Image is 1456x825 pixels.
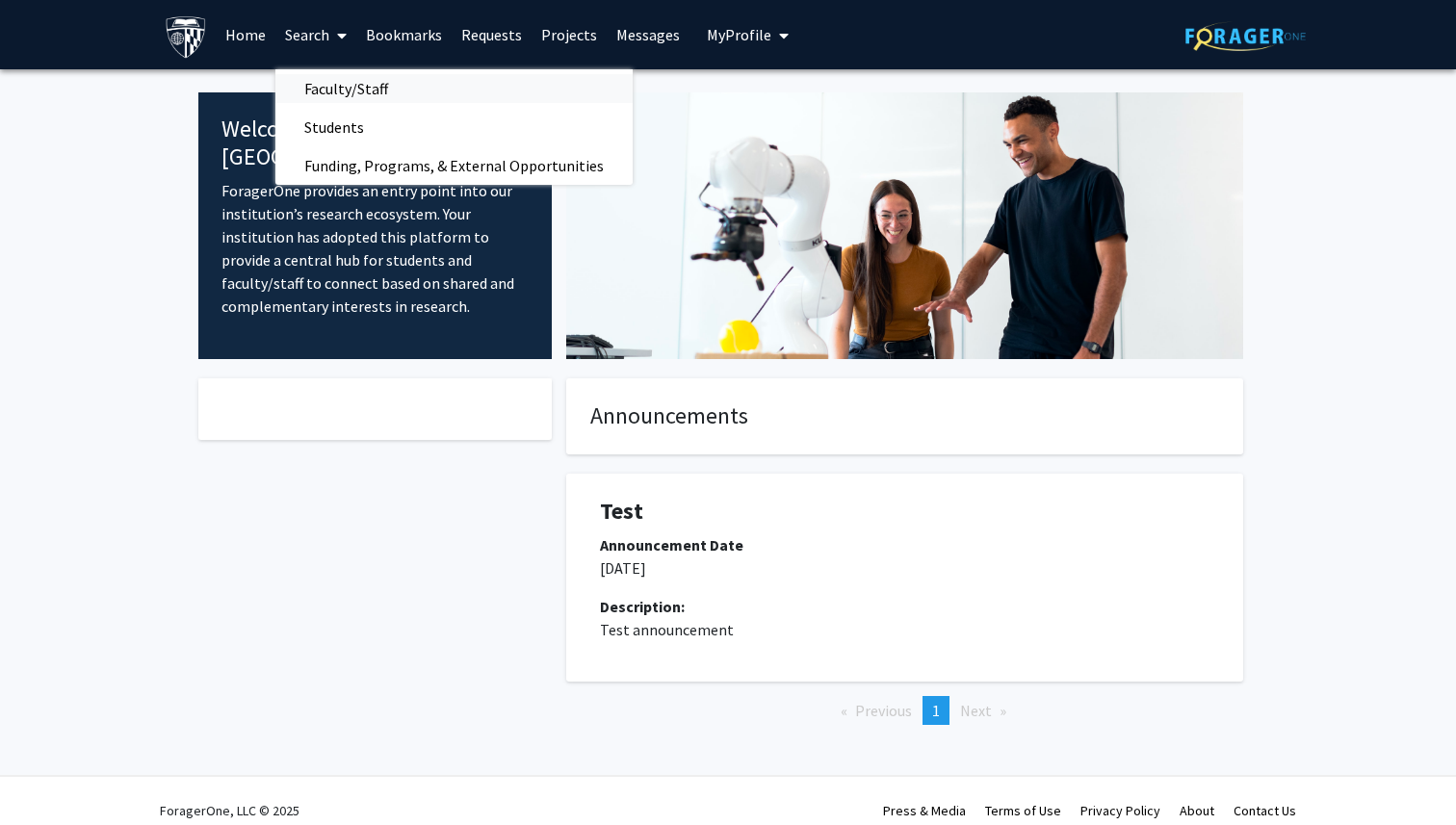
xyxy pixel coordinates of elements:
h4: Welcome to [GEOGRAPHIC_DATA] [221,116,529,171]
span: Previous [855,701,912,720]
span: 1 [932,701,940,720]
span: My Profile [707,25,771,44]
a: Press & Media [883,802,966,819]
a: Terms of Use [985,802,1061,819]
span: Next [960,701,992,720]
img: Demo University Logo [165,15,208,59]
p: ForagerOne provides an entry point into our institution’s research ecosystem. Your institution ha... [221,179,529,318]
a: Privacy Policy [1080,802,1160,819]
a: Projects [532,1,607,68]
a: Students [275,113,633,142]
ul: Pagination [566,696,1243,725]
img: Cover Image [566,92,1243,359]
a: Faculty/Staff [275,74,633,103]
span: Funding, Programs, & External Opportunities [275,146,633,185]
a: Funding, Programs, & External Opportunities [275,151,633,180]
span: Students [275,108,393,146]
a: Requests [452,1,532,68]
p: Test announcement [600,618,1209,641]
a: Contact Us [1234,802,1296,819]
h1: Test [600,498,1209,526]
h4: Announcements [590,402,1219,430]
a: Home [216,1,275,68]
div: Announcement Date [600,533,1209,556]
p: [DATE] [600,556,1209,580]
a: Messages [607,1,689,68]
div: Description: [600,595,1209,618]
a: About [1180,802,1214,819]
span: Faculty/Staff [275,69,417,108]
iframe: Chat [14,738,82,811]
a: Search [275,1,356,68]
img: ForagerOne Logo [1185,21,1306,51]
a: Bookmarks [356,1,452,68]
